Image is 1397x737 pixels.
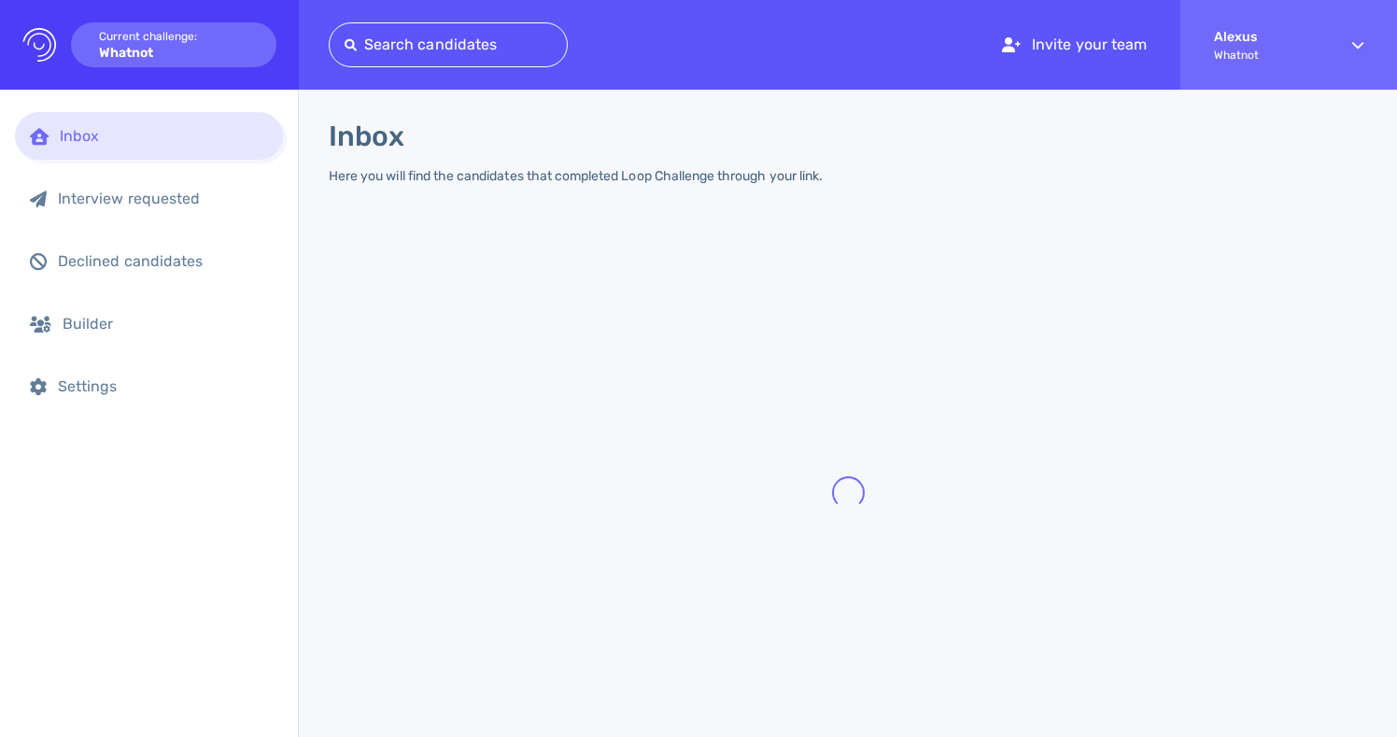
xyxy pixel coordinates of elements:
[58,190,268,207] div: Interview requested
[329,120,404,153] h1: Inbox
[58,252,268,270] div: Declined candidates
[63,315,268,333] div: Builder
[1214,49,1319,62] span: Whatnot
[58,377,268,395] div: Settings
[1214,29,1319,45] strong: Alexus
[60,127,268,145] div: Inbox
[329,168,823,184] div: Here you will find the candidates that completed Loop Challenge through your link.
